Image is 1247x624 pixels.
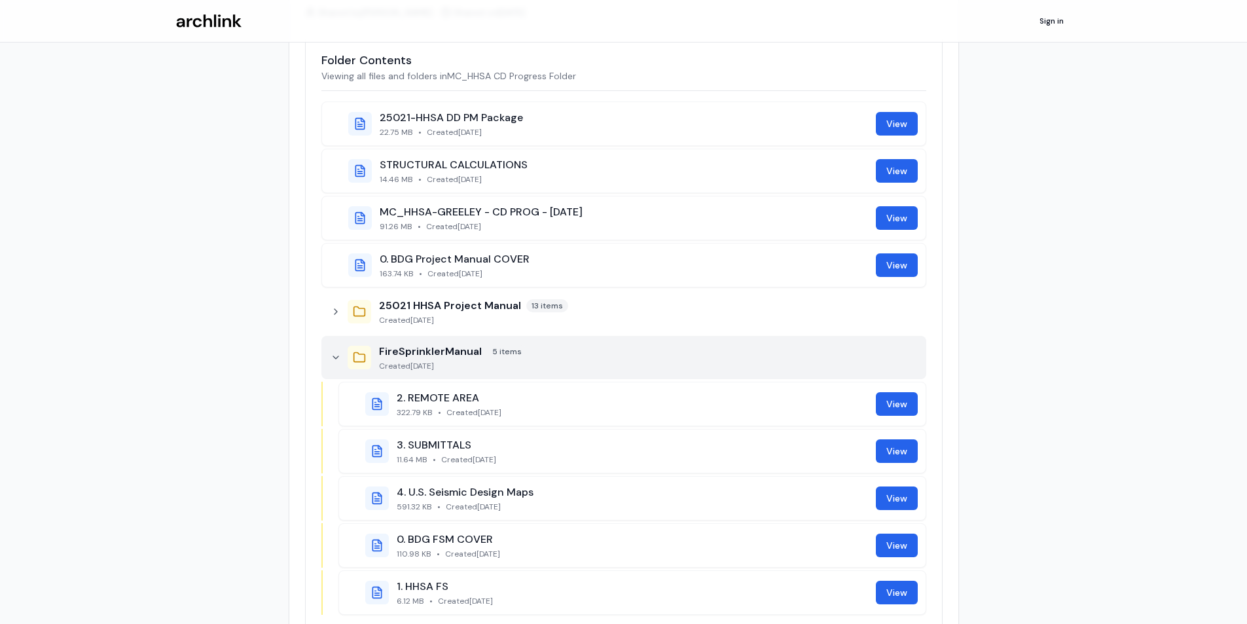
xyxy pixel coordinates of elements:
span: • [429,596,433,606]
span: • [433,454,436,465]
h4: 4. U.S. Seismic Design Maps [397,485,868,500]
h4: MC_HHSA-GREELEY - CD PROG - [DATE] [380,204,868,220]
span: 6.12 MB [397,596,424,606]
a: View [876,159,918,183]
span: • [418,127,422,138]
span: • [418,174,422,185]
p: Created [DATE] [379,315,918,325]
span: 13 items [526,299,568,312]
span: • [437,549,440,559]
a: View [876,112,918,136]
h4: 0. BDG FSM COVER [397,532,868,547]
span: 322.79 KB [397,407,433,418]
a: View [876,439,918,463]
span: 163.74 KB [380,268,414,279]
span: 11.64 MB [397,454,427,465]
span: 14.46 MB [380,174,413,185]
span: 5 items [487,345,527,358]
a: View [876,392,918,416]
img: Archlink [176,14,242,28]
h4: 25021-HHSA DD PM Package [380,110,868,126]
p: Viewing all files and folders in MC_HHSA CD Progress Folder [321,69,926,83]
a: View [876,581,918,604]
h4: 2. REMOTE AREA [397,390,868,406]
span: Created [DATE] [446,407,501,418]
span: • [418,221,421,232]
span: Created [DATE] [427,174,482,185]
span: 591.32 KB [397,502,432,512]
span: Created [DATE] [441,454,496,465]
span: • [438,407,441,418]
span: • [437,502,441,512]
h4: 1. HHSA FS [397,579,868,595]
h3: 25021 HHSA Project Manual [379,298,521,314]
span: Created [DATE] [445,549,500,559]
h4: 0. BDG Project Manual COVER [380,251,868,267]
a: View [876,206,918,230]
a: View [876,253,918,277]
span: 110.98 KB [397,549,431,559]
a: Sign in [1032,10,1072,31]
h2: Folder Contents [321,51,926,69]
p: Created [DATE] [379,361,918,371]
span: Created [DATE] [446,502,501,512]
a: View [876,534,918,557]
h4: 3. SUBMITTALS [397,437,868,453]
span: Created [DATE] [426,221,481,232]
h4: STRUCTURAL CALCULATIONS [380,157,868,173]
span: Created [DATE] [438,596,493,606]
span: • [419,268,422,279]
h3: FireSprinklerManual [379,344,482,359]
span: Created [DATE] [427,127,482,138]
a: View [876,486,918,510]
span: 22.75 MB [380,127,413,138]
span: 91.26 MB [380,221,412,232]
span: Created [DATE] [427,268,482,279]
